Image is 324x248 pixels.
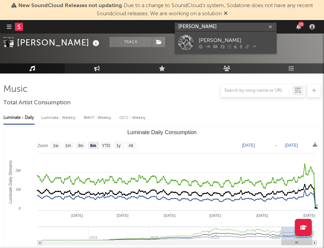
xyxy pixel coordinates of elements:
text: Zoom [38,143,48,148]
div: [PERSON_NAME] [199,36,273,44]
text: [DATE] [242,143,255,148]
text: Luminate Daily Consumption [127,129,197,135]
button: 15 [296,24,301,29]
text: 1y [116,143,121,148]
text: [DATE] [164,213,176,218]
div: [PERSON_NAME] [17,37,101,48]
text: 1w [53,143,59,148]
input: Search by song name or URL [221,88,292,94]
text: 1m [65,143,71,148]
a: [PERSON_NAME] [175,32,277,54]
text: 0 [19,206,21,210]
div: OCC - Weekly [119,112,146,124]
text: 6m [90,143,96,148]
text: [DATE] [285,143,298,148]
text: YTD [102,143,110,148]
text: Luminate Daily Streams [8,160,13,203]
text: [DATE] [303,213,315,218]
button: Track [109,37,152,47]
text: 3m [78,143,84,148]
text: All [128,143,133,148]
text: [DATE] [209,213,221,218]
div: 15 [298,22,304,27]
text: [DATE] [71,213,83,218]
input: Search for artists [175,23,277,31]
div: Luminate - Daily [3,112,35,124]
text: 2M [16,168,21,172]
text: → [274,143,278,148]
text: [DATE] [256,213,268,218]
text: [DATE] [117,213,128,218]
span: Total Artist Consumption [3,99,70,107]
div: Luminate - Weekly [41,112,77,124]
span: : Due to a change to SoundCloud's system, Sodatone does not have any recent Soundcloud releases. ... [18,3,313,17]
span: Dismiss [224,11,228,17]
div: BMAT - Weekly [84,112,113,124]
text: 1M [16,187,21,191]
span: New SoundCloud Releases not updating [18,3,122,8]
